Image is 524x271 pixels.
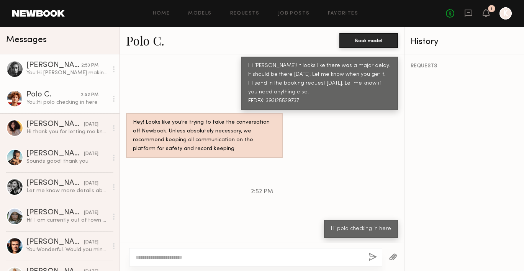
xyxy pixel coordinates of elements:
a: Book model [339,37,398,43]
a: Polo C. [126,32,164,49]
div: 1 [491,7,493,11]
a: Models [188,11,211,16]
div: You: Hi polo checking in here [26,99,108,106]
div: History [411,38,518,46]
div: Hi polo checking in here [331,225,391,233]
div: 2:52 PM [81,91,98,99]
span: Messages [6,36,47,44]
a: Favorites [328,11,358,16]
div: You: Hi [PERSON_NAME] making sure we’re all set for [DATE], please confirm. [26,69,108,77]
div: [DATE] [84,239,98,246]
div: [DATE] [84,150,98,158]
div: [PERSON_NAME] [26,180,84,187]
div: Hi [PERSON_NAME]! It looks like there was a major delay. It should be there [DATE]. Let me know w... [248,62,391,106]
a: Job Posts [278,11,310,16]
div: REQUESTS [411,64,518,69]
div: [PERSON_NAME] [26,62,81,69]
div: You: Wonderful. Would you mind holding the time? Are you able to send in a casting digitals + vid... [26,246,108,253]
div: [PERSON_NAME] [26,150,84,158]
div: 2:53 PM [81,62,98,69]
div: Polo C. [26,91,81,99]
div: [PERSON_NAME] [26,238,84,246]
div: Let me know more details about the job please :) [26,187,108,194]
div: [PERSON_NAME] [26,121,84,128]
div: Hi! I am currently out of town or I would love to!!! [26,217,108,224]
div: [DATE] [84,121,98,128]
button: Book model [339,33,398,48]
div: [DATE] [84,209,98,217]
div: Hey! Looks like you’re trying to take the conversation off Newbook. Unless absolutely necessary, ... [133,118,276,153]
span: 2:52 PM [251,189,273,195]
div: Sounds good! thank you [26,158,108,165]
div: Hi thank you for letting me know! I just found out I am available that day. For half day I typica... [26,128,108,135]
div: [PERSON_NAME] [26,209,84,217]
div: [DATE] [84,180,98,187]
a: Home [153,11,170,16]
a: Requests [230,11,260,16]
a: K [499,7,512,20]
